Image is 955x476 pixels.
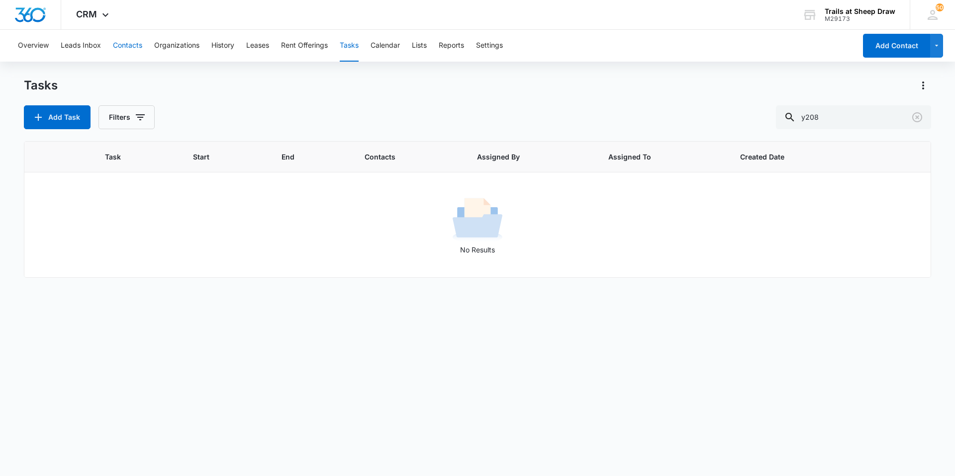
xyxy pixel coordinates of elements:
button: Add Contact [863,34,930,58]
div: notifications count [936,3,944,11]
button: Filters [98,105,155,129]
button: Leases [246,30,269,62]
div: account id [825,15,895,22]
button: History [211,30,234,62]
button: Rent Offerings [281,30,328,62]
button: Actions [915,78,931,93]
button: Overview [18,30,49,62]
button: Lists [412,30,427,62]
span: End [282,152,326,162]
span: Start [193,152,243,162]
img: No Results [453,195,502,244]
span: CRM [76,9,97,19]
div: account name [825,7,895,15]
h1: Tasks [24,78,58,93]
span: Contacts [365,152,439,162]
button: Leads Inbox [61,30,101,62]
button: Organizations [154,30,199,62]
button: Reports [439,30,464,62]
span: Assigned By [477,152,570,162]
button: Contacts [113,30,142,62]
button: Settings [476,30,503,62]
button: Clear [909,109,925,125]
button: Add Task [24,105,91,129]
span: Task [105,152,155,162]
span: Created Date [740,152,836,162]
span: Assigned To [608,152,701,162]
input: Search Tasks [776,105,931,129]
button: Tasks [340,30,359,62]
p: No Results [25,244,930,255]
span: 50 [936,3,944,11]
button: Calendar [371,30,400,62]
